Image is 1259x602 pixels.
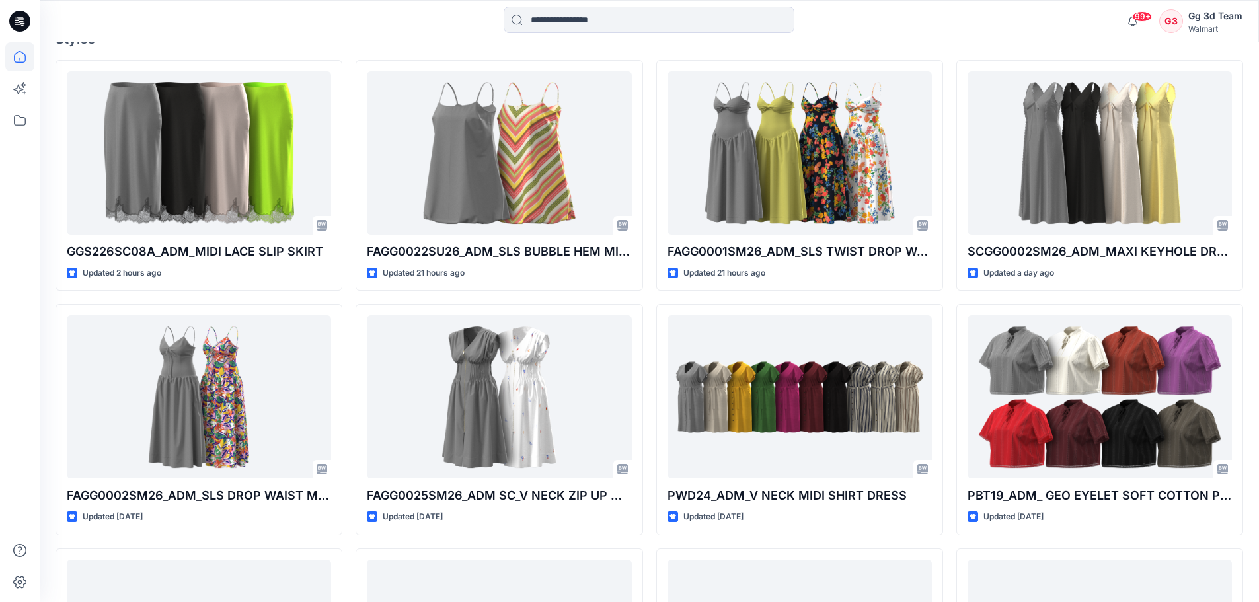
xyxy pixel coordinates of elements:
p: Updated [DATE] [83,510,143,524]
p: FAGG0002SM26_ADM_SLS DROP WAIST MAXI DRESS [67,486,331,505]
p: Updated [DATE] [383,510,443,524]
span: 99+ [1132,11,1152,22]
a: FAGG0002SM26_ADM_SLS DROP WAIST MAXI DRESS [67,315,331,478]
div: Gg 3d Team [1188,8,1242,24]
p: PWD24_ADM_V NECK MIDI SHIRT DRESS [668,486,932,505]
p: Updated 21 hours ago [383,266,465,280]
a: PBT19_ADM_ GEO EYELET SOFT COTTON POPLIN TOP [968,315,1232,478]
p: FAGG0001SM26_ADM_SLS TWIST DROP WAIST MAXI DRESS [668,243,932,261]
p: Updated 2 hours ago [83,266,161,280]
a: FAGG0025SM26_ADM SC_V NECK ZIP UP MIDI DRESS [367,315,631,478]
a: PWD24_ADM_V NECK MIDI SHIRT DRESS [668,315,932,478]
p: Updated a day ago [983,266,1054,280]
a: SCGG0002SM26_ADM_MAXI KEYHOLE DRESS [968,71,1232,235]
div: Walmart [1188,24,1242,34]
p: SCGG0002SM26_ADM_MAXI KEYHOLE DRESS [968,243,1232,261]
p: Updated [DATE] [983,510,1044,524]
div: G3 [1159,9,1183,33]
p: Updated [DATE] [683,510,744,524]
p: GGS226SC08A_ADM_MIDI LACE SLIP SKIRT [67,243,331,261]
p: Updated 21 hours ago [683,266,765,280]
a: FAGG0001SM26_ADM_SLS TWIST DROP WAIST MAXI DRESS [668,71,932,235]
a: FAGG0022SU26_ADM_SLS BUBBLE HEM MINI DRESS [367,71,631,235]
p: PBT19_ADM_ GEO EYELET SOFT COTTON POPLIN TOP [968,486,1232,505]
p: FAGG0025SM26_ADM SC_V NECK ZIP UP MIDI DRESS [367,486,631,505]
p: FAGG0022SU26_ADM_SLS BUBBLE HEM MINI DRESS [367,243,631,261]
a: GGS226SC08A_ADM_MIDI LACE SLIP SKIRT [67,71,331,235]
